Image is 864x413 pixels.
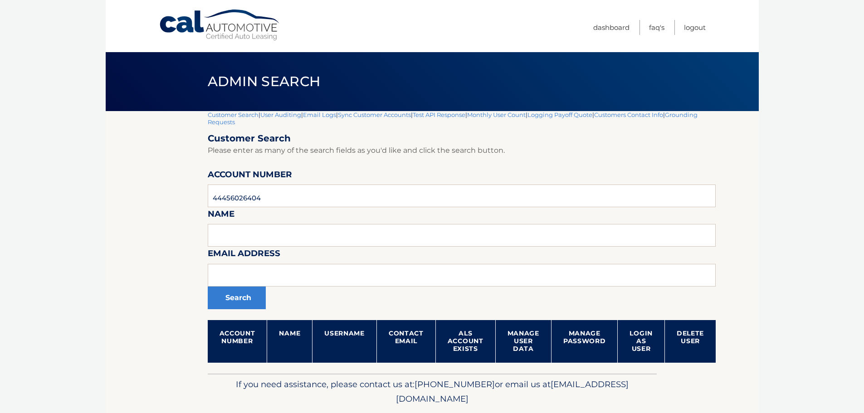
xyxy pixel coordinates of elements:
[593,20,630,35] a: Dashboard
[208,73,321,90] span: Admin Search
[396,379,629,404] span: [EMAIL_ADDRESS][DOMAIN_NAME]
[214,377,651,406] p: If you need assistance, please contact us at: or email us at
[208,168,292,185] label: Account Number
[495,320,551,363] th: Manage User Data
[303,111,336,118] a: Email Logs
[435,320,495,363] th: ALS Account Exists
[415,379,495,389] span: [PHONE_NUMBER]
[618,320,665,363] th: Login as User
[684,20,706,35] a: Logout
[338,111,411,118] a: Sync Customer Accounts
[551,320,618,363] th: Manage Password
[208,133,716,144] h2: Customer Search
[208,320,267,363] th: Account Number
[208,111,716,374] div: | | | | | | | |
[159,9,281,41] a: Cal Automotive
[208,144,716,157] p: Please enter as many of the search fields as you'd like and click the search button.
[208,247,280,263] label: Email Address
[594,111,663,118] a: Customers Contact Info
[208,111,698,126] a: Grounding Requests
[413,111,465,118] a: Test API Response
[208,287,266,309] button: Search
[208,111,259,118] a: Customer Search
[376,320,435,363] th: Contact Email
[267,320,312,363] th: Name
[467,111,526,118] a: Monthly User Count
[649,20,664,35] a: FAQ's
[664,320,716,363] th: Delete User
[312,320,377,363] th: Username
[260,111,301,118] a: User Auditing
[208,207,234,224] label: Name
[527,111,592,118] a: Logging Payoff Quote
